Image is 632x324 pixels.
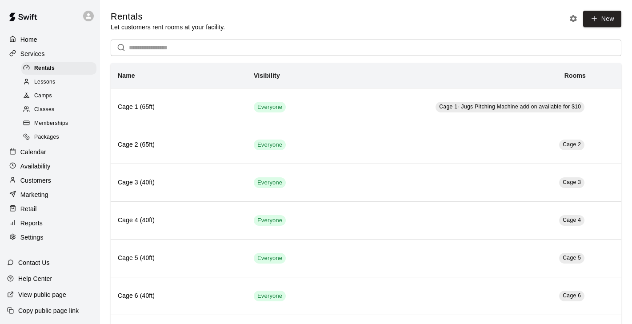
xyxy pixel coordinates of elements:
[118,253,240,263] h6: Cage 5 (40ft)
[118,178,240,188] h6: Cage 3 (40ft)
[20,204,37,213] p: Retail
[21,75,100,89] a: Lessons
[254,103,286,112] span: Everyone
[254,254,286,263] span: Everyone
[567,12,580,25] button: Rental settings
[21,61,100,75] a: Rentals
[20,233,44,242] p: Settings
[254,292,286,300] span: Everyone
[254,291,286,301] div: This service is visible to all of your customers
[21,131,100,144] a: Packages
[7,160,93,173] a: Availability
[18,306,79,315] p: Copy public page link
[21,62,96,75] div: Rentals
[439,104,581,110] span: Cage 1- Jugs Pitching Machine add on available for $10
[20,162,51,171] p: Availability
[18,258,50,267] p: Contact Us
[254,253,286,264] div: This service is visible to all of your customers
[563,217,581,223] span: Cage 4
[118,140,240,150] h6: Cage 2 (65ft)
[18,290,66,299] p: View public page
[254,102,286,112] div: This service is visible to all of your customers
[34,92,52,100] span: Camps
[34,105,54,114] span: Classes
[118,102,240,112] h6: Cage 1 (65ft)
[34,64,55,73] span: Rentals
[111,11,225,23] h5: Rentals
[118,72,135,79] b: Name
[7,202,93,216] a: Retail
[7,33,93,46] a: Home
[18,274,52,283] p: Help Center
[7,188,93,201] a: Marketing
[34,133,59,142] span: Packages
[254,216,286,225] span: Everyone
[21,76,96,88] div: Lessons
[563,255,581,261] span: Cage 5
[7,174,93,187] a: Customers
[7,216,93,230] a: Reports
[34,78,56,87] span: Lessons
[21,117,100,131] a: Memberships
[20,35,37,44] p: Home
[7,47,93,60] a: Services
[21,90,96,102] div: Camps
[563,179,581,185] span: Cage 3
[583,11,621,27] a: New
[254,72,280,79] b: Visibility
[563,292,581,299] span: Cage 6
[21,131,96,144] div: Packages
[7,231,93,244] a: Settings
[20,148,46,156] p: Calendar
[34,119,68,128] span: Memberships
[254,179,286,187] span: Everyone
[563,141,581,148] span: Cage 2
[20,49,45,58] p: Services
[118,216,240,225] h6: Cage 4 (40ft)
[118,291,240,301] h6: Cage 6 (40ft)
[20,176,51,185] p: Customers
[21,117,96,130] div: Memberships
[21,104,96,116] div: Classes
[21,103,100,117] a: Classes
[564,72,586,79] b: Rooms
[254,215,286,226] div: This service is visible to all of your customers
[254,141,286,149] span: Everyone
[7,145,93,159] a: Calendar
[21,89,100,103] a: Camps
[254,177,286,188] div: This service is visible to all of your customers
[20,219,43,228] p: Reports
[254,140,286,150] div: This service is visible to all of your customers
[111,23,225,32] p: Let customers rent rooms at your facility.
[20,190,48,199] p: Marketing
